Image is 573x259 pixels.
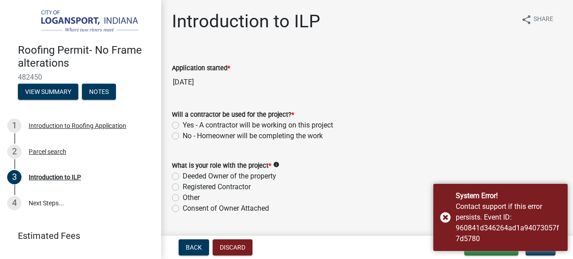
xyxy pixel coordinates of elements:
div: 1 [7,119,21,133]
label: What is your role with the project [172,163,271,169]
div: 4 [7,196,21,210]
img: City of Logansport, Indiana [18,9,147,34]
label: Will a contractor be used for the project? [172,112,294,118]
i: share [521,14,532,25]
i: info [273,161,279,168]
label: No - Homeowner will be completing the work [183,131,323,141]
div: 2 [7,144,21,159]
label: Registered Contractor [183,182,251,192]
label: Application started [172,65,230,72]
a: Estimated Fees [7,227,147,245]
button: Back [179,239,209,255]
div: Contact support if this error persists. Event ID: 960841d346264ad1a94073057f7d5780 [456,201,561,244]
span: Share [534,14,553,25]
button: Notes [82,84,116,100]
div: Introduction to Roofing Application [29,123,126,129]
button: Discard [213,239,252,255]
label: Yes - A contractor will be working on this project [183,120,333,131]
div: 3 [7,170,21,184]
span: 482450 [18,73,143,81]
button: View Summary [18,84,78,100]
label: Other [183,192,200,203]
span: Back [186,244,202,251]
label: Deeded Owner of the property [183,171,276,182]
div: Parcel search [29,149,66,155]
div: System Error! [456,191,561,201]
h4: Roofing Permit- No Frame alterations [18,44,154,70]
label: Consent of Owner Attached [183,203,269,214]
wm-modal-confirm: Summary [18,89,78,96]
wm-modal-confirm: Notes [82,89,116,96]
div: Introduction to ILP [29,174,81,180]
button: shareShare [514,11,560,28]
h1: Introduction to ILP [172,11,320,32]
